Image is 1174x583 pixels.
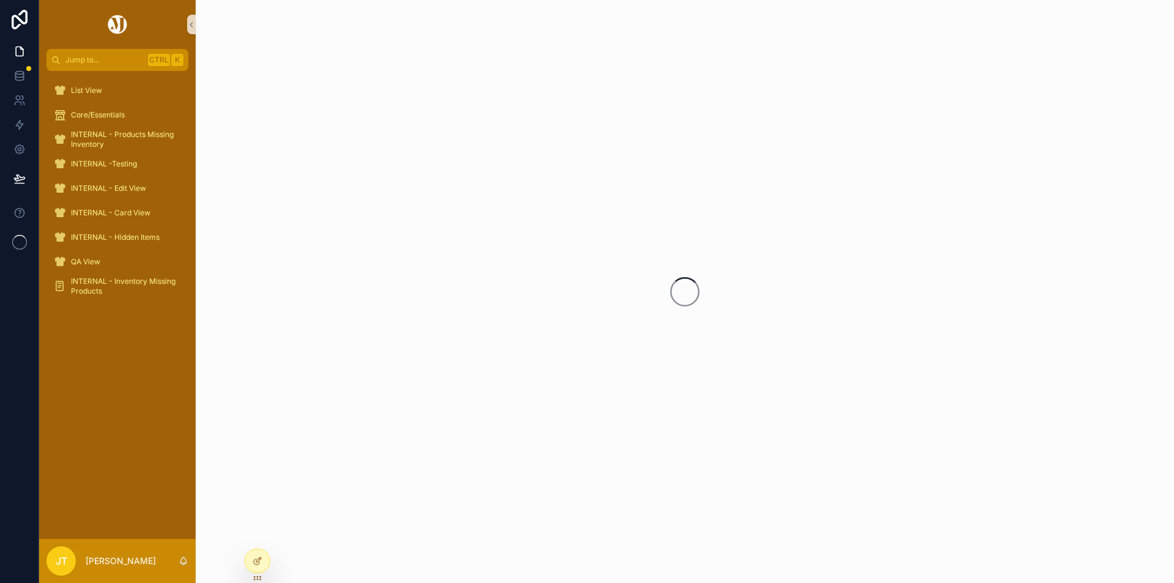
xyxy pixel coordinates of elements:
span: INTERNAL -Testing [71,159,137,169]
div: scrollable content [39,71,196,313]
a: INTERNAL - Card View [46,202,188,224]
a: INTERNAL -Testing [46,153,188,175]
a: QA View [46,251,188,273]
span: QA View [71,257,100,267]
span: Jump to... [65,55,143,65]
span: INTERNAL - Inventory Missing Products [71,277,176,296]
span: K [172,55,182,65]
img: App logo [106,15,129,34]
button: Jump to...CtrlK [46,49,188,71]
span: INTERNAL - Hidden Items [71,232,160,242]
span: List View [71,86,102,95]
span: JT [56,554,67,568]
a: Core/Essentials [46,104,188,126]
p: [PERSON_NAME] [86,555,156,567]
a: INTERNAL - Hidden Items [46,226,188,248]
a: INTERNAL - Products Missing Inventory [46,128,188,150]
a: INTERNAL - Inventory Missing Products [46,275,188,297]
span: INTERNAL - Card View [71,208,150,218]
span: INTERNAL - Edit View [71,184,146,193]
span: Ctrl [148,54,170,66]
span: INTERNAL - Products Missing Inventory [71,130,176,149]
span: Core/Essentials [71,110,125,120]
a: List View [46,80,188,102]
a: INTERNAL - Edit View [46,177,188,199]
